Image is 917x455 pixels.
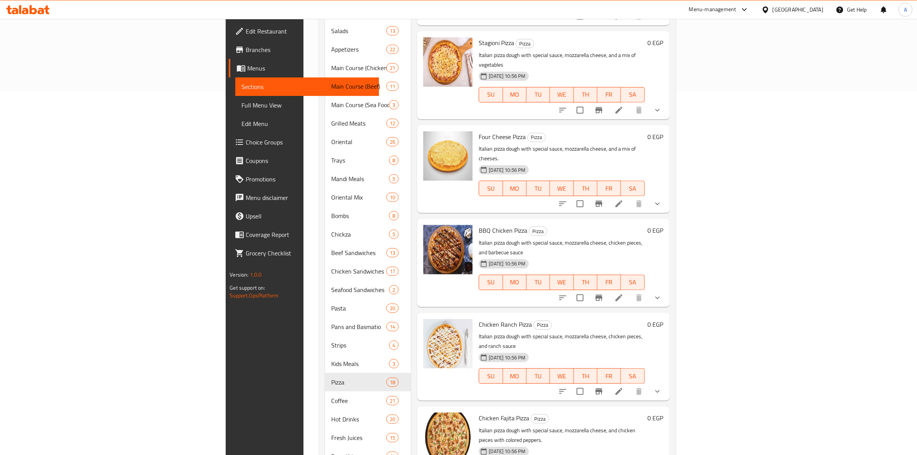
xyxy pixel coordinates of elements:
a: Branches [229,40,379,59]
img: BBQ Chicken Pizza [423,225,473,274]
div: items [389,100,399,109]
div: Fresh Juices15 [325,428,411,447]
span: Get support on: [230,283,265,293]
div: items [386,45,399,54]
div: items [386,82,399,91]
button: FR [597,87,621,102]
button: SA [621,87,644,102]
span: Upsell [246,212,373,221]
button: WE [550,368,573,384]
div: Main Course (Chicken)21 [325,59,411,77]
a: Edit menu item [614,106,624,115]
button: SA [621,368,644,384]
span: 1.0.0 [250,270,262,280]
span: Pasta [331,304,386,313]
div: Oriental [331,137,386,146]
div: Pans and Basmatio14 [325,317,411,336]
span: MO [506,371,523,382]
div: items [386,433,399,442]
div: Beef Sandwiches13 [325,243,411,262]
span: MO [506,277,523,288]
button: show more [648,289,667,307]
span: 13 [387,249,398,257]
div: Salads [331,26,386,35]
span: Pizza [528,133,545,142]
div: items [389,211,399,220]
span: SU [482,371,500,382]
button: TH [574,275,597,290]
svg: Show Choices [653,199,662,208]
span: SA [624,371,641,382]
svg: Show Choices [653,387,662,396]
span: Chicken Sandwiches [331,267,386,276]
img: Four Cheese Pizza [423,131,473,181]
div: Oriental26 [325,133,411,151]
span: 3 [389,101,398,109]
button: WE [550,181,573,196]
img: Stagioni Pizza [423,37,473,87]
div: Seafood Sandwiches2 [325,280,411,299]
span: Chicken Ranch Pizza [479,319,532,330]
a: Promotions [229,170,379,188]
span: Appetizers [331,45,386,54]
h6: 0 EGP [648,131,664,142]
span: 11 [387,83,398,90]
button: TU [526,181,550,196]
div: Oriental Mix10 [325,188,411,207]
span: 5 [389,175,398,183]
div: Chicken Sandwiches17 [325,262,411,280]
span: TH [577,371,594,382]
a: Menus [229,59,379,77]
span: Full Menu View [241,101,373,110]
span: Choice Groups [246,138,373,147]
span: [DATE] 10:56 PM [486,166,528,174]
span: 8 [389,157,398,164]
a: Edit Menu [235,114,379,133]
span: Main Course (Chicken) [331,63,386,72]
span: Pans and Basmatio [331,322,386,331]
span: Version: [230,270,248,280]
button: SU [479,368,503,384]
span: 18 [387,379,398,386]
div: items [386,322,399,331]
span: Chicken Fajita Pizza [479,412,529,424]
a: Full Menu View [235,96,379,114]
button: TH [574,181,597,196]
span: Main Course (Beef) [331,82,386,91]
button: show more [648,195,667,213]
span: SU [482,89,500,100]
span: 21 [387,397,398,405]
span: 8 [389,212,398,220]
button: SA [621,275,644,290]
p: Italian pizza dough with special sauce, mozzarella cheese, chicken pieces, and ranch sauce [479,332,644,351]
button: delete [630,101,648,119]
span: FR [600,89,618,100]
a: Choice Groups [229,133,379,151]
a: Support.OpsPlatform [230,290,278,301]
a: Edit menu item [614,293,624,302]
button: FR [597,275,621,290]
h6: 0 EGP [648,413,664,423]
div: items [386,26,399,35]
h6: 0 EGP [648,319,664,330]
span: TU [530,183,547,194]
button: Branch-specific-item [590,101,608,119]
div: Trays8 [325,151,411,170]
span: WE [553,183,570,194]
a: Edit Restaurant [229,22,379,40]
span: Hot Drinks [331,415,386,424]
div: Pizza [529,227,547,236]
span: Kids Meals [331,359,389,368]
span: Trays [331,156,389,165]
button: delete [630,382,648,401]
span: BBQ Chicken Pizza [479,225,527,236]
span: Beef Sandwiches [331,248,386,257]
span: Fresh Juices [331,433,386,442]
div: Main Course (Sea Food)3 [325,96,411,114]
button: delete [630,289,648,307]
div: items [386,378,399,387]
button: TU [526,275,550,290]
